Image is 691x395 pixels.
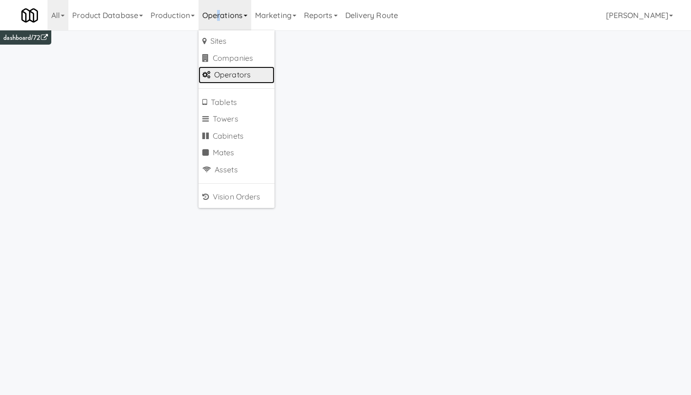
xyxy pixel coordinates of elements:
a: Sites [199,33,275,50]
a: Mates [199,144,275,161]
a: dashboard/72 [3,33,47,43]
a: Cabinets [199,128,275,145]
a: Operators [199,66,275,84]
a: Tablets [199,94,275,111]
img: Micromart [21,7,38,24]
a: Assets [199,161,275,179]
a: Companies [199,50,275,67]
a: Towers [199,111,275,128]
a: Vision Orders [199,188,275,206]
